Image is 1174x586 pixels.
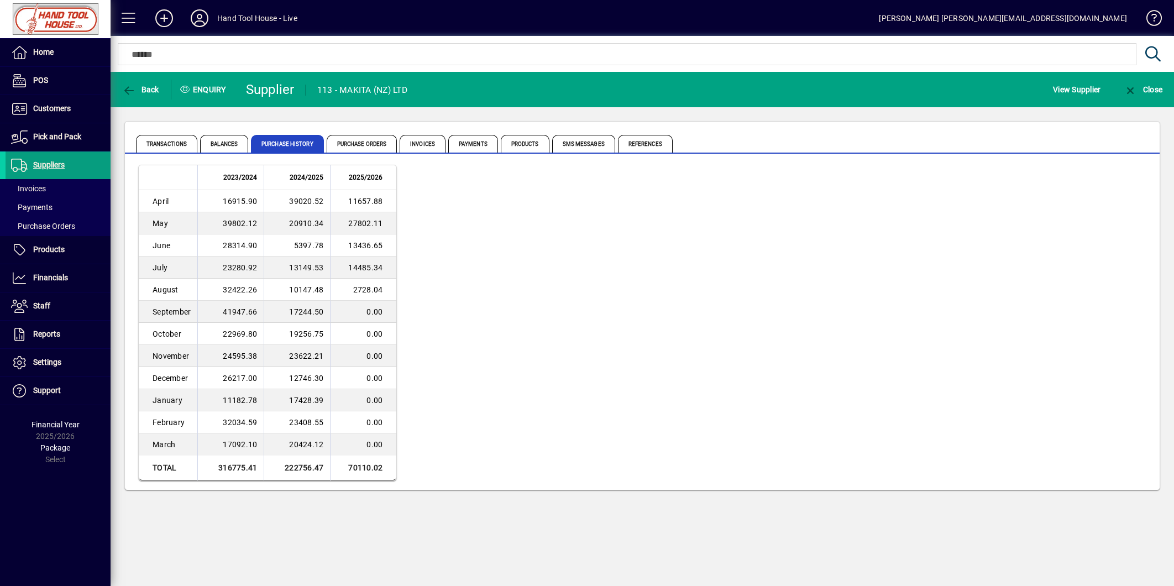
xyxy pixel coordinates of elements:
[111,80,171,100] app-page-header-button: Back
[330,212,396,234] td: 27802.11
[400,135,446,153] span: Invoices
[223,171,257,184] span: 2023/2024
[327,135,397,153] span: Purchase Orders
[119,80,162,100] button: Back
[330,190,396,212] td: 11657.88
[33,386,61,395] span: Support
[139,190,197,212] td: April
[317,81,407,99] div: 113 - MAKITA (NZ) LTD
[1138,2,1160,38] a: Knowledge Base
[290,171,323,184] span: 2024/2025
[552,135,615,153] span: SMS Messages
[197,279,264,301] td: 32422.26
[197,190,264,212] td: 16915.90
[33,301,50,310] span: Staff
[182,8,217,28] button: Profile
[197,257,264,279] td: 23280.92
[330,411,396,433] td: 0.00
[349,171,382,184] span: 2025/2026
[330,345,396,367] td: 0.00
[264,212,330,234] td: 20910.34
[6,292,111,320] a: Staff
[330,433,396,456] td: 0.00
[200,135,248,153] span: Balances
[264,190,330,212] td: 39020.52
[33,245,65,254] span: Products
[139,389,197,411] td: January
[197,433,264,456] td: 17092.10
[251,135,324,153] span: Purchase History
[139,456,197,480] td: Total
[197,345,264,367] td: 24595.38
[264,257,330,279] td: 13149.53
[6,67,111,95] a: POS
[139,279,197,301] td: August
[330,301,396,323] td: 0.00
[32,420,80,429] span: Financial Year
[330,367,396,389] td: 0.00
[6,123,111,151] a: Pick and Pack
[33,104,71,113] span: Customers
[264,367,330,389] td: 12746.30
[6,39,111,66] a: Home
[1112,80,1174,100] app-page-header-button: Close enquiry
[139,234,197,257] td: June
[139,411,197,433] td: February
[139,433,197,456] td: March
[264,323,330,345] td: 19256.75
[197,456,264,480] td: 316775.41
[1050,80,1103,100] button: View Supplier
[6,377,111,405] a: Support
[197,411,264,433] td: 32034.59
[264,345,330,367] td: 23622.21
[33,358,61,367] span: Settings
[197,367,264,389] td: 26217.00
[6,217,111,236] a: Purchase Orders
[264,456,330,480] td: 222756.47
[264,234,330,257] td: 5397.78
[136,135,197,153] span: Transactions
[6,198,111,217] a: Payments
[264,301,330,323] td: 17244.50
[197,212,264,234] td: 39802.12
[330,279,396,301] td: 2728.04
[6,264,111,292] a: Financials
[139,367,197,389] td: December
[1053,81,1100,98] span: View Supplier
[139,257,197,279] td: July
[33,132,81,141] span: Pick and Pack
[33,48,54,56] span: Home
[6,321,111,348] a: Reports
[217,9,297,27] div: Hand Tool House - Live
[139,345,197,367] td: November
[501,135,549,153] span: Products
[330,234,396,257] td: 13436.65
[6,236,111,264] a: Products
[139,323,197,345] td: October
[1121,80,1165,100] button: Close
[197,234,264,257] td: 28314.90
[264,389,330,411] td: 17428.39
[1124,85,1162,94] span: Close
[33,160,65,169] span: Suppliers
[197,301,264,323] td: 41947.66
[146,8,182,28] button: Add
[330,456,396,480] td: 70110.02
[197,323,264,345] td: 22969.80
[197,389,264,411] td: 11182.78
[11,222,75,231] span: Purchase Orders
[330,323,396,345] td: 0.00
[264,411,330,433] td: 23408.55
[246,81,295,98] div: Supplier
[33,273,68,282] span: Financials
[330,257,396,279] td: 14485.34
[330,389,396,411] td: 0.00
[264,433,330,456] td: 20424.12
[122,85,159,94] span: Back
[6,349,111,376] a: Settings
[139,301,197,323] td: September
[139,212,197,234] td: May
[171,81,238,98] div: Enquiry
[11,184,46,193] span: Invoices
[618,135,673,153] span: References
